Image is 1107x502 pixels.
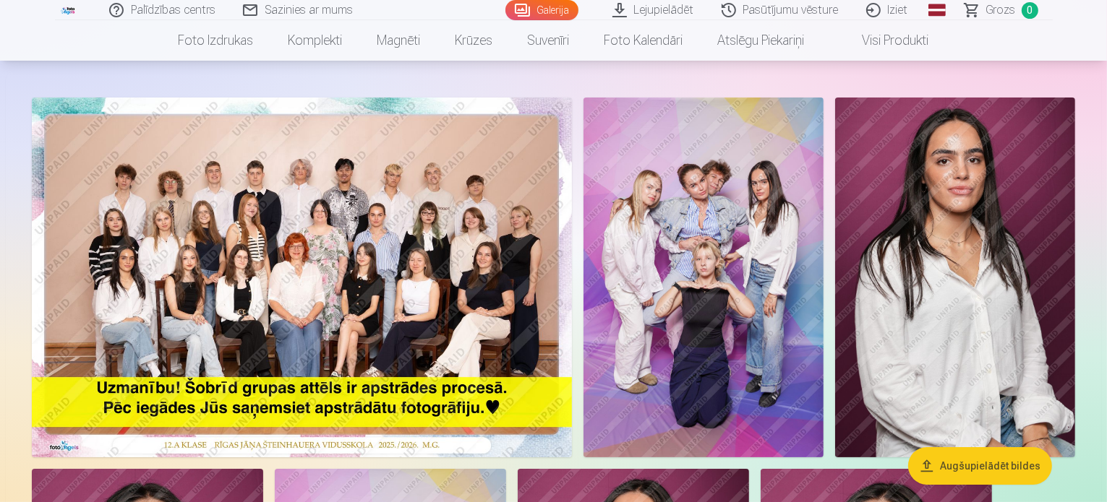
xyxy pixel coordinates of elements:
[161,20,271,61] a: Foto izdrukas
[510,20,587,61] a: Suvenīri
[587,20,701,61] a: Foto kalendāri
[61,6,77,14] img: /fa1
[986,1,1016,19] span: Grozs
[438,20,510,61] a: Krūzes
[1022,2,1038,19] span: 0
[908,447,1052,485] button: Augšupielādēt bildes
[271,20,360,61] a: Komplekti
[822,20,946,61] a: Visi produkti
[360,20,438,61] a: Magnēti
[701,20,822,61] a: Atslēgu piekariņi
